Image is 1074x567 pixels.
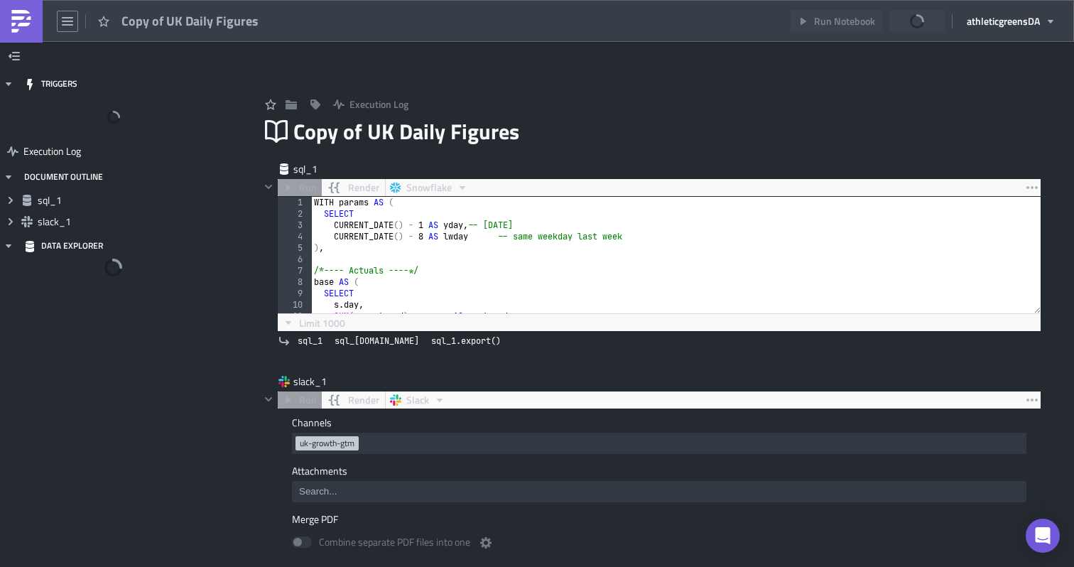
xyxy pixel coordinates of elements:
[431,334,501,348] span: sql_1.export()
[38,194,223,207] span: sql_1
[406,179,452,196] span: Snowflake
[326,93,416,115] button: Execution Log
[278,254,312,265] div: 6
[278,310,312,322] div: 11
[295,485,1021,499] input: Search...
[348,179,379,196] span: Render
[292,513,1026,526] label: Merge PDF
[791,10,882,32] button: Run Notebook
[293,162,350,176] span: sql_1
[967,13,1040,28] span: athleticgreens DA
[406,391,429,409] span: Slack
[889,10,945,32] button: Share
[299,391,317,409] span: Run
[814,13,875,28] span: Run Notebook
[24,164,103,190] div: DOCUMENT OUTLINE
[121,13,260,29] span: Copy of UK Daily Figures
[278,276,312,288] div: 8
[427,334,505,348] a: sql_1.export()
[278,391,322,409] button: Run
[298,334,322,348] span: sql_1
[385,391,450,409] button: Slack
[260,178,277,195] button: Hide content
[960,10,1063,32] button: athleticgreensDA
[1026,519,1060,553] div: Open Intercom Messenger
[24,233,103,259] div: DATA EXPLORER
[278,265,312,276] div: 7
[24,71,77,97] div: TRIGGERS
[293,374,350,389] span: slack_1
[278,231,312,242] div: 4
[300,438,354,449] span: uk-growth-gtm
[278,299,312,310] div: 10
[385,179,473,196] button: Snowflake
[292,534,494,552] label: Combine separate PDF files into one
[293,118,521,145] span: Copy of UK Daily Figures
[321,391,386,409] button: Render
[278,242,312,254] div: 5
[23,139,81,164] span: Execution Log
[321,179,386,196] button: Render
[10,10,33,33] img: PushMetrics
[330,334,423,348] a: sql_[DOMAIN_NAME]
[293,334,327,348] a: sql_1
[38,215,223,228] span: slack_1
[278,179,322,196] button: Run
[292,416,1026,429] label: Channels
[299,315,345,330] span: Limit 1000
[278,220,312,231] div: 3
[260,391,277,408] button: Hide content
[477,534,494,551] button: Combine separate PDF files into one
[299,179,317,196] span: Run
[278,288,312,299] div: 9
[335,334,419,348] span: sql_[DOMAIN_NAME]
[349,97,408,112] span: Execution Log
[278,208,312,220] div: 2
[278,197,312,208] div: 1
[348,391,379,409] span: Render
[278,314,350,331] button: Limit 1000
[292,465,1026,477] label: Attachments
